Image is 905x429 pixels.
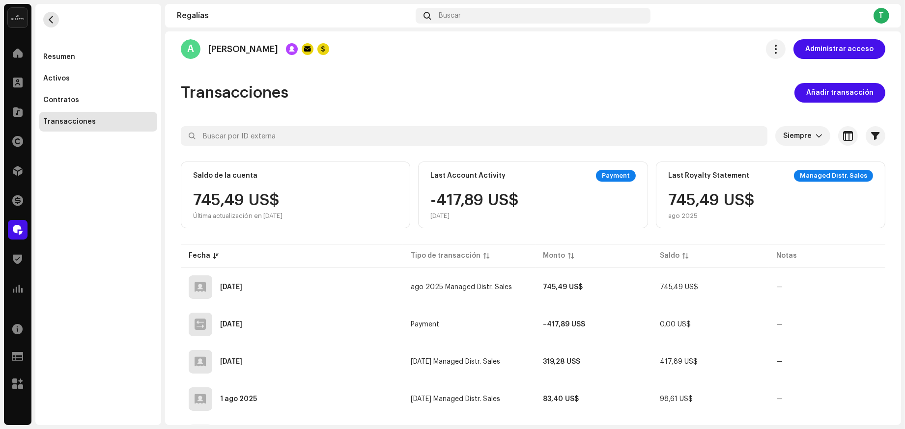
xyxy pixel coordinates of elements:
div: Última actualización en [DATE] [193,212,283,220]
span: 745,49 US$ [660,284,698,291]
div: Transacciones [43,118,96,126]
div: Activos [43,75,70,82]
re-m-nav-item: Activos [39,69,157,88]
div: 2 oct 2025 [220,284,242,291]
div: Regalías [177,12,412,20]
div: Contratos [43,96,79,104]
span: ago 2025 Managed Distr. Sales [411,284,512,291]
re-a-table-badge: — [776,396,783,402]
div: [DATE] [430,212,519,220]
re-a-table-badge: — [776,358,783,365]
div: Payment [596,170,636,182]
re-m-nav-item: Transacciones [39,112,157,132]
span: 417,89 US$ [660,358,698,365]
re-m-nav-item: Contratos [39,90,157,110]
div: Saldo [660,251,679,261]
div: 12 sept 2025 [220,321,242,328]
div: A [181,39,200,59]
span: Buscar [439,12,461,20]
div: 2 sept 2025 [220,358,242,365]
strong: –417,89 US$ [543,321,586,328]
strong: 319,28 US$ [543,358,581,365]
span: Transacciones [181,83,288,103]
span: jun 2025 Managed Distr. Sales [411,396,500,402]
span: 98,61 US$ [660,396,693,402]
div: Last Royalty Statement [668,172,749,180]
div: Saldo de la cuenta [193,172,257,180]
span: 0,00 US$ [660,321,691,328]
strong: 83,40 US$ [543,396,579,402]
div: ago 2025 [668,212,755,220]
div: Fecha [189,251,210,261]
input: Buscar por ID externa [181,126,767,146]
span: jul 2025 Managed Distr. Sales [411,358,500,365]
img: 02a7c2d3-3c89-4098-b12f-2ff2945c95ee [8,8,28,27]
re-a-table-badge: — [776,321,783,328]
div: Monto [543,251,566,261]
p: [PERSON_NAME] [208,44,278,54]
div: 1 ago 2025 [220,396,257,402]
div: Last Account Activity [430,172,506,180]
div: Resumen [43,53,75,61]
re-a-table-badge: — [776,284,783,291]
span: Payment [411,321,439,328]
div: Tipo de transacción [411,251,481,261]
re-m-nav-item: Resumen [39,47,157,67]
strong: 745,49 US$ [543,284,583,291]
